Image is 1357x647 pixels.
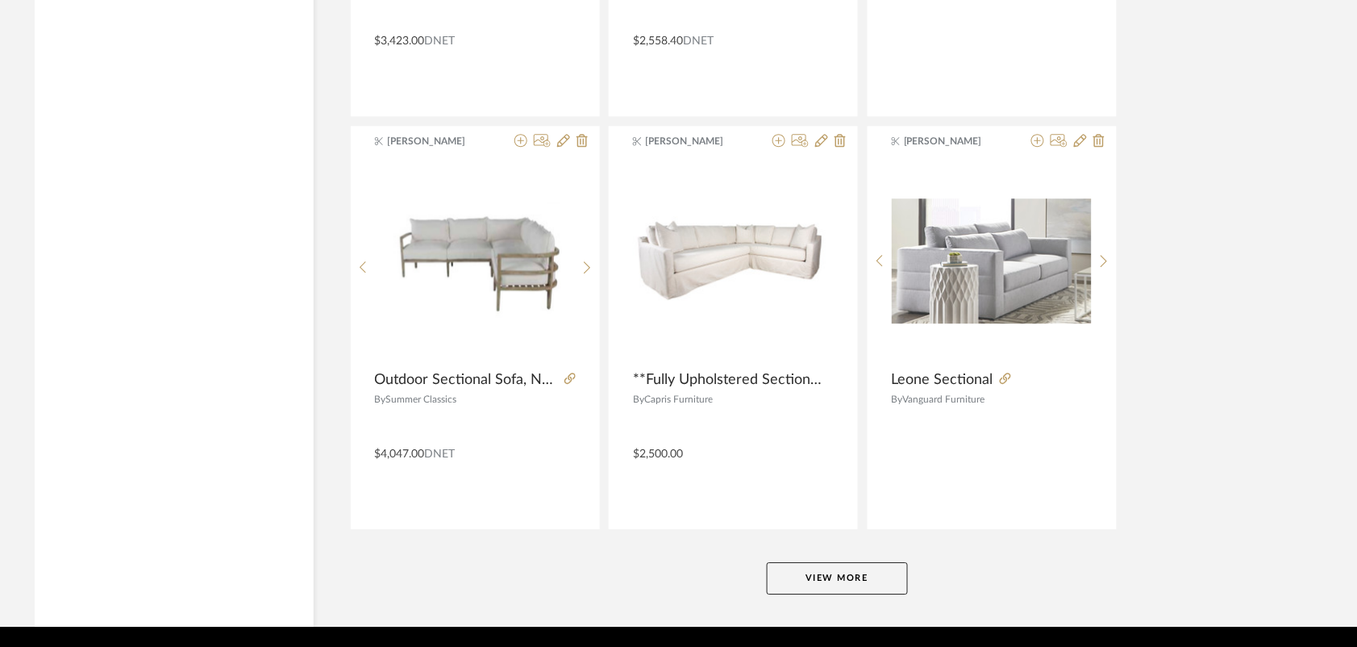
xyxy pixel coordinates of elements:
span: $2,500.00 [633,449,683,460]
span: Outdoor Sectional Sofa, Natural Teak with Linen Dove Sunbrella Fabric [375,371,558,389]
span: Leone Sectional [892,371,993,389]
img: Leone Sectional [892,198,1092,323]
span: DNET [425,35,456,47]
img: **Fully Upholstered Sectional Sofa in Nomad Cloud Performance Fabric [633,216,834,306]
span: Vanguard Furniture [903,394,985,404]
span: Summer Classics [386,394,457,404]
span: DNET [683,35,714,47]
span: By [633,394,644,404]
span: [PERSON_NAME] [904,134,1005,148]
button: View More [767,562,908,595]
span: $2,558.40 [633,35,683,47]
span: DNET [425,449,456,460]
span: [PERSON_NAME] [646,134,747,148]
span: [PERSON_NAME] [387,134,489,148]
span: By [375,394,386,404]
img: Outdoor Sectional Sofa, Natural Teak with Linen Dove Sunbrella Fabric [375,202,575,320]
span: By [892,394,903,404]
span: $4,047.00 [375,449,425,460]
div: 0 [375,161,575,362]
span: $3,423.00 [375,35,425,47]
span: Capris Furniture [644,394,713,404]
span: **Fully Upholstered Sectional Sofa in Nomad Cloud Performance Fabric [633,371,827,389]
